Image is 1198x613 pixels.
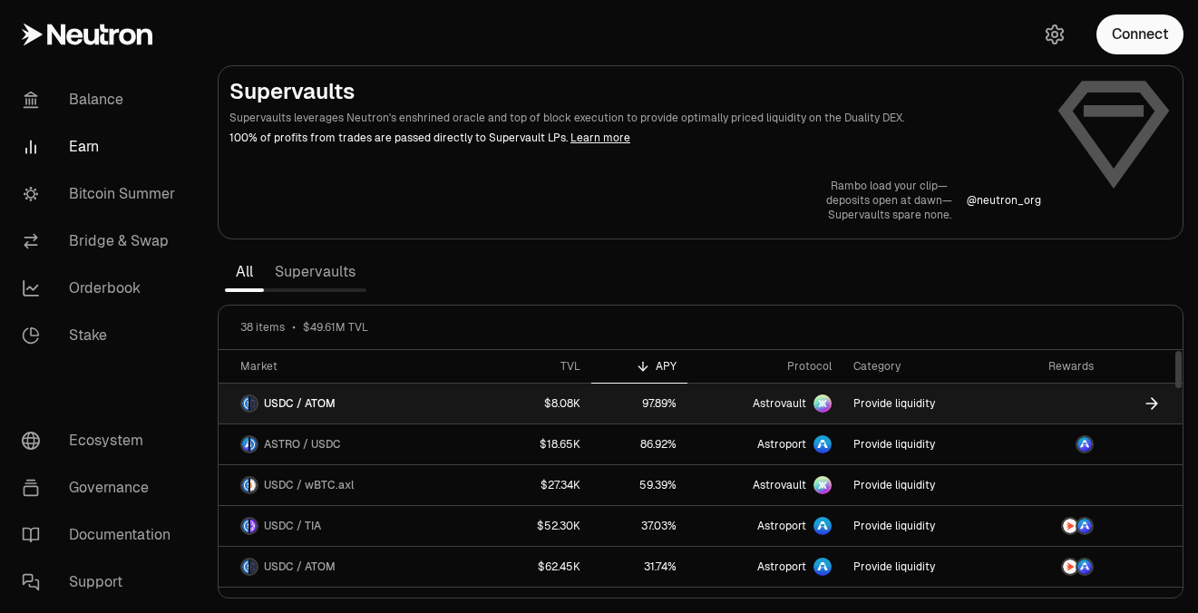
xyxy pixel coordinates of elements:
a: NTRN LogoASTRO Logo [1001,547,1105,587]
a: ASTRO Logo [1001,424,1105,464]
a: Astroport [687,506,842,546]
p: deposits open at dawn— [826,193,952,208]
a: Balance [7,76,196,123]
img: USDC Logo [242,519,248,533]
a: Bridge & Swap [7,218,196,265]
a: USDC LogoTIA LogoUSDC / TIA [219,506,481,546]
a: 37.03% [591,506,687,546]
a: $27.34K [481,465,591,505]
a: 97.89% [591,384,687,423]
img: USDC Logo [242,396,248,411]
span: ASTRO / USDC [264,437,341,452]
img: NTRN Logo [1063,559,1077,574]
a: Documentation [7,511,196,559]
img: ATOM Logo [250,396,257,411]
a: Provide liquidity [842,506,1001,546]
a: Astroport [687,547,842,587]
p: @ neutron_org [967,193,1041,208]
span: $49.61M TVL [303,320,368,335]
a: Learn more [570,131,630,145]
a: Provide liquidity [842,424,1001,464]
a: Support [7,559,196,606]
a: Earn [7,123,196,170]
a: Astrovault [687,465,842,505]
img: TIA Logo [250,519,257,533]
img: USDC Logo [250,437,257,452]
div: Protocol [698,359,832,374]
span: Astroport [757,559,806,574]
span: 38 items [240,320,285,335]
span: USDC / wBTC.axl [264,478,354,492]
a: Astrovault [687,384,842,423]
a: All [225,254,264,290]
button: Connect [1096,15,1183,54]
img: ASTRO Logo [1077,559,1092,574]
a: Ecosystem [7,417,196,464]
a: Provide liquidity [842,384,1001,423]
a: NTRN LogoASTRO Logo [1001,506,1105,546]
a: Orderbook [7,265,196,312]
a: USDC LogowBTC.axl LogoUSDC / wBTC.axl [219,465,481,505]
a: 86.92% [591,424,687,464]
img: ASTRO Logo [1077,519,1092,533]
img: NTRN Logo [1063,519,1077,533]
div: Category [853,359,990,374]
span: USDC / ATOM [264,559,336,574]
span: Astrovault [753,396,806,411]
a: 59.39% [591,465,687,505]
div: Market [240,359,470,374]
a: Provide liquidity [842,465,1001,505]
a: Supervaults [264,254,366,290]
span: Astrovault [753,478,806,492]
a: @neutron_org [967,193,1041,208]
a: Astroport [687,424,842,464]
div: APY [602,359,677,374]
h2: Supervaults [229,77,1041,106]
span: Astroport [757,437,806,452]
a: $62.45K [481,547,591,587]
img: wBTC.axl Logo [250,478,257,492]
p: Rambo load your clip— [826,179,952,193]
a: Governance [7,464,196,511]
img: USDC Logo [242,559,248,574]
span: USDC / TIA [264,519,321,533]
a: USDC LogoATOM LogoUSDC / ATOM [219,547,481,587]
a: ASTRO LogoUSDC LogoASTRO / USDC [219,424,481,464]
img: USDC Logo [242,478,248,492]
span: Astroport [757,519,806,533]
p: Supervaults leverages Neutron's enshrined oracle and top of block execution to provide optimally ... [229,110,1041,126]
a: $52.30K [481,506,591,546]
div: Rewards [1012,359,1094,374]
span: USDC / ATOM [264,396,336,411]
div: TVL [492,359,580,374]
a: $8.08K [481,384,591,423]
img: ASTRO Logo [1077,437,1092,452]
a: $18.65K [481,424,591,464]
a: USDC LogoATOM LogoUSDC / ATOM [219,384,481,423]
a: Provide liquidity [842,547,1001,587]
a: Stake [7,312,196,359]
a: 31.74% [591,547,687,587]
a: Rambo load your clip—deposits open at dawn—Supervaults spare none. [826,179,952,222]
p: Supervaults spare none. [826,208,952,222]
img: ASTRO Logo [242,437,248,452]
img: ATOM Logo [250,559,257,574]
p: 100% of profits from trades are passed directly to Supervault LPs. [229,130,1041,146]
a: Bitcoin Summer [7,170,196,218]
